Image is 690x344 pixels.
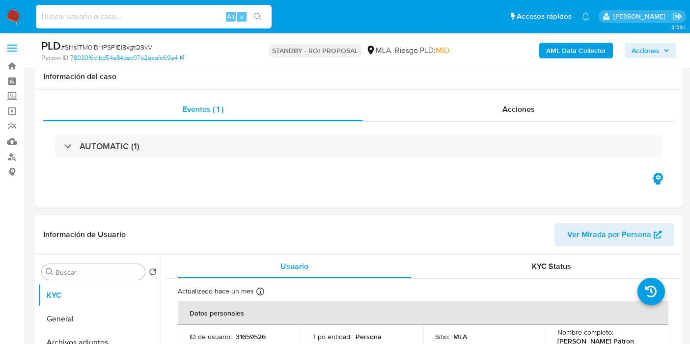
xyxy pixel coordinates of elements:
b: AML Data Collector [546,43,606,58]
th: Datos personales [178,301,668,325]
button: Buscar [46,268,54,276]
span: Riesgo PLD: [395,45,449,56]
span: # SHs1TM0IBHPSP1Ei8xgtQ9kV [61,42,152,52]
button: Ver Mirada por Persona [554,223,674,246]
p: 31659526 [236,332,266,341]
p: Persona [356,332,382,341]
span: Usuario [280,261,308,272]
h1: Información del caso [43,72,674,81]
input: Buscar usuario o caso... [36,10,272,23]
b: Person ID [41,53,68,62]
h1: Información de Usuario [43,230,126,239]
span: Acciones [632,43,660,58]
p: ID de usuario : [190,332,232,341]
p: micaelaestefania.gonzalez@mercadolibre.com [613,12,669,21]
p: STANDBY - ROI PROPOSAL [268,44,362,57]
button: Acciones [625,43,676,58]
div: MLA [366,45,391,56]
span: Acciones [502,104,535,115]
button: General [38,307,161,331]
a: Salir [672,11,683,22]
a: 78030f6c1bd54a84dac07b2aaafe69a4 [70,53,184,62]
b: PLD [41,38,61,53]
span: s [240,12,243,21]
p: Actualizado hace un mes [178,287,254,296]
span: Eventos ( 1 ) [183,104,223,115]
a: Notificaciones [581,12,590,21]
span: MID [436,45,449,56]
span: Accesos rápidos [517,11,572,22]
h3: AUTOMATIC (1) [80,141,139,152]
span: Ver Mirada por Persona [567,223,651,246]
p: Sitio : [435,332,449,341]
button: search-icon [248,10,268,24]
button: KYC [38,284,161,307]
input: Buscar [55,268,141,277]
span: Alt [227,12,235,21]
p: Nombre completo : [557,328,613,337]
div: AUTOMATIC (1) [55,135,662,158]
p: MLA [453,332,467,341]
span: KYC Status [532,261,571,272]
p: Tipo entidad : [312,332,352,341]
button: Volver al orden por defecto [149,268,157,279]
button: AML Data Collector [539,43,613,58]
